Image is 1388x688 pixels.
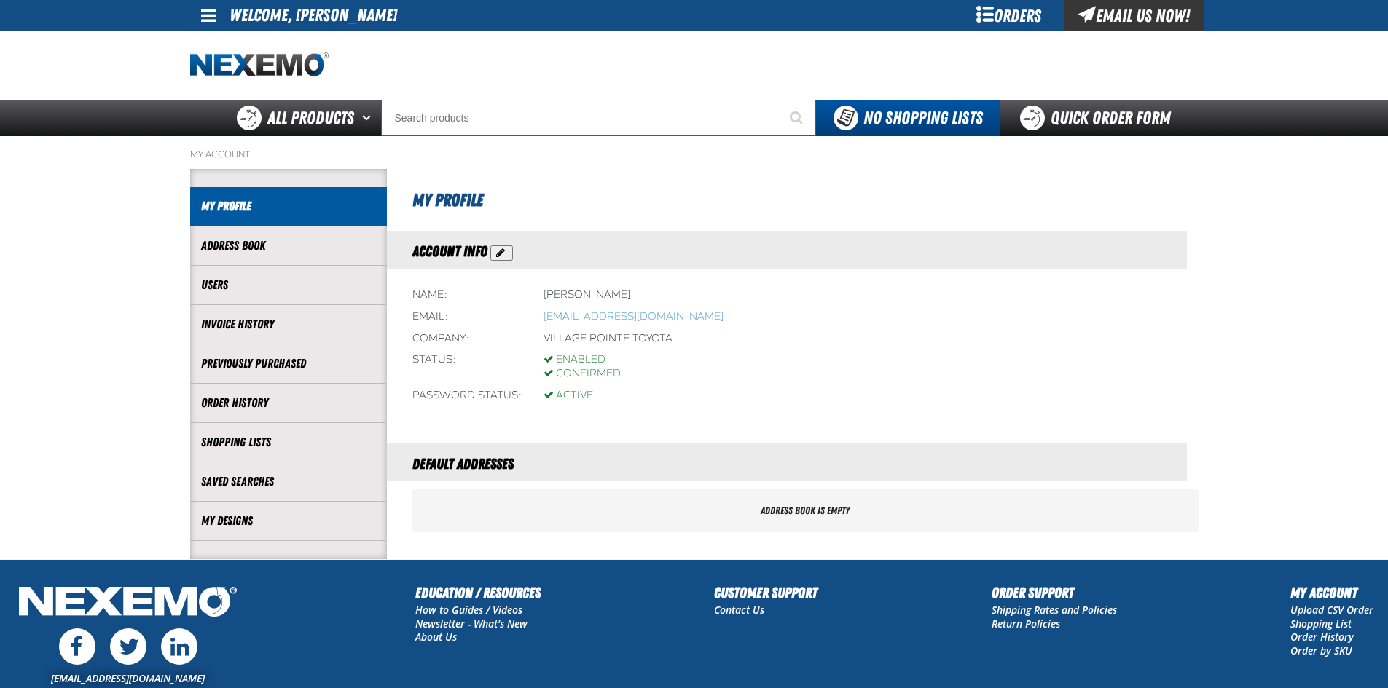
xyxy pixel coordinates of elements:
[190,52,329,78] img: Nexemo logo
[412,288,522,302] div: Name
[816,100,1000,136] button: You do not have available Shopping Lists. Open to Create a New List
[415,617,528,630] a: Newsletter - What's New
[992,603,1117,617] a: Shipping Rates and Policies
[412,242,487,260] span: Account Info
[544,288,630,302] div: [PERSON_NAME]
[201,277,376,293] a: Users
[201,434,376,451] a: Shopping Lists
[544,310,724,323] bdo: [EMAIL_ADDRESS][DOMAIN_NAME]
[544,332,673,346] div: Village Pointe Toyota
[714,582,817,604] h2: Customer Support
[415,582,541,604] h2: Education / Resources
[415,630,457,644] a: About Us
[201,395,376,411] a: Order History
[544,367,621,381] div: Confirmed
[714,603,764,617] a: Contact Us
[201,198,376,215] a: My Profile
[412,489,1199,532] div: Address book is empty
[190,149,250,160] a: My Account
[1290,603,1373,617] a: Upload CSV Order
[1290,617,1352,630] a: Shopping List
[992,617,1060,630] a: Return Policies
[381,100,816,136] input: Search
[190,149,1199,160] nav: Breadcrumbs
[201,473,376,490] a: Saved Searches
[780,100,816,136] button: Start Searching
[412,353,522,381] div: Status
[357,100,381,136] button: Open All Products pages
[1290,582,1373,604] h2: My Account
[201,316,376,333] a: Invoice History
[992,582,1117,604] h2: Order Support
[412,455,514,472] span: Default Addresses
[412,310,522,324] div: Email
[201,237,376,254] a: Address Book
[1290,630,1354,644] a: Order History
[1000,100,1198,136] a: Quick Order Form
[190,52,329,78] a: Home
[201,513,376,529] a: My Designs
[415,603,522,617] a: How to Guides / Videos
[412,332,522,346] div: Company
[544,353,621,367] div: Enabled
[490,245,513,261] button: Action Edit Account Information
[863,108,983,128] span: No Shopping Lists
[1290,644,1352,657] a: Order by SKU
[544,310,724,323] a: Opens a default email client to write an email to tmcdowell@vtaig.com
[267,105,354,131] span: All Products
[412,389,522,403] div: Password status
[544,389,593,403] div: Active
[15,582,241,625] img: Nexemo Logo
[412,190,483,210] span: My Profile
[51,671,205,685] a: [EMAIL_ADDRESS][DOMAIN_NAME]
[201,355,376,372] a: Previously Purchased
